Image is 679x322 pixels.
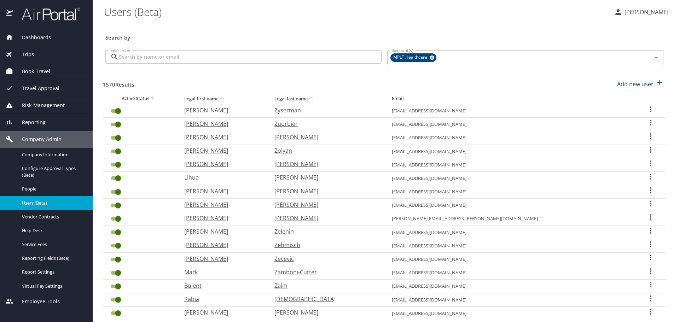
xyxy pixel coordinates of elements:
[184,268,260,276] p: Mark
[22,227,84,234] span: Help Desk
[274,241,378,249] p: Zehmisch
[13,135,62,143] span: Company Admin
[274,268,378,276] p: Zamboni-Cutter
[386,94,636,104] th: Email
[274,254,378,263] p: Zecevic
[386,239,636,252] td: [EMAIL_ADDRESS][DOMAIN_NAME]
[22,165,84,178] span: Configure Approval Types (Beta)
[274,295,378,303] p: [DEMOGRAPHIC_DATA]
[274,146,378,155] p: Zolyan
[274,160,378,168] p: [PERSON_NAME]
[269,94,386,104] th: Legal last name
[386,118,636,131] td: [EMAIL_ADDRESS][DOMAIN_NAME]
[13,34,51,41] span: Dashboards
[386,145,636,158] td: [EMAIL_ADDRESS][DOMAIN_NAME]
[22,213,84,220] span: Vendor Contracts
[13,68,50,75] span: Book Travel
[386,266,636,280] td: [EMAIL_ADDRESS][DOMAIN_NAME]
[22,241,84,248] span: Service Fees
[103,76,134,89] h3: 1570 Results
[14,7,80,21] img: airportal-logo.png
[22,255,84,262] span: Reporting Fields (Beta)
[617,80,654,88] p: Add new user
[274,200,378,209] p: [PERSON_NAME]
[386,253,636,266] td: [EMAIL_ADDRESS][DOMAIN_NAME]
[611,6,671,18] button: [PERSON_NAME]
[274,308,378,317] p: [PERSON_NAME]
[390,53,436,62] div: MPLT Healthcare
[103,94,179,104] th: Active Status
[651,53,661,63] button: Open
[614,76,666,92] button: Add new user
[274,281,378,290] p: Zaim
[274,106,378,115] p: Zyserman
[13,51,34,58] span: Trips
[274,227,378,236] p: Zelenin
[22,151,84,158] span: Company Information
[184,187,260,195] p: [PERSON_NAME]
[386,212,636,226] td: [PERSON_NAME][EMAIL_ADDRESS][PERSON_NAME][DOMAIN_NAME]
[13,118,46,126] span: Reporting
[386,185,636,199] td: [EMAIL_ADDRESS][DOMAIN_NAME]
[184,119,260,128] p: [PERSON_NAME]
[149,95,156,102] button: sort
[274,119,378,128] p: Zuurbier
[386,199,636,212] td: [EMAIL_ADDRESS][DOMAIN_NAME]
[184,227,260,236] p: [PERSON_NAME]
[184,173,260,182] p: Lihua
[105,29,663,42] h3: Search by
[386,293,636,306] td: [EMAIL_ADDRESS][DOMAIN_NAME]
[184,281,260,290] p: Bulent
[22,200,84,206] span: Users (Beta)
[622,8,668,16] p: [PERSON_NAME]
[386,158,636,171] td: [EMAIL_ADDRESS][DOMAIN_NAME]
[386,226,636,239] td: [EMAIL_ADDRESS][DOMAIN_NAME]
[390,54,431,61] span: MPLT Healthcare
[274,133,378,141] p: [PERSON_NAME]
[386,131,636,145] td: [EMAIL_ADDRESS][DOMAIN_NAME]
[274,214,378,222] p: [PERSON_NAME]
[184,106,260,115] p: [PERSON_NAME]
[386,104,636,117] td: [EMAIL_ADDRESS][DOMAIN_NAME]
[184,200,260,209] p: [PERSON_NAME]
[184,241,260,249] p: [PERSON_NAME]
[184,295,260,303] p: Rabia
[13,298,60,305] span: Employee Tools
[184,146,260,155] p: [PERSON_NAME]
[274,173,378,182] p: [PERSON_NAME]
[184,160,260,168] p: [PERSON_NAME]
[6,7,14,21] img: icon-airportal.png
[104,1,608,23] h1: Users (Beta)
[13,84,59,92] span: Travel Approval
[184,133,260,141] p: [PERSON_NAME]
[22,269,84,275] span: Report Settings
[184,308,260,317] p: [PERSON_NAME]
[308,96,315,103] button: sort
[22,186,84,192] span: People
[184,254,260,263] p: [PERSON_NAME]
[184,214,260,222] p: [PERSON_NAME]
[386,280,636,293] td: [EMAIL_ADDRESS][DOMAIN_NAME]
[386,306,636,320] td: [EMAIL_ADDRESS][DOMAIN_NAME]
[179,94,269,104] th: Legal first name
[219,96,226,103] button: sort
[13,101,65,109] span: Risk Management
[119,50,382,64] input: Search by name or email
[386,171,636,185] td: [EMAIL_ADDRESS][DOMAIN_NAME]
[274,187,378,195] p: [PERSON_NAME]
[22,283,84,289] span: Virtual Pay Settings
